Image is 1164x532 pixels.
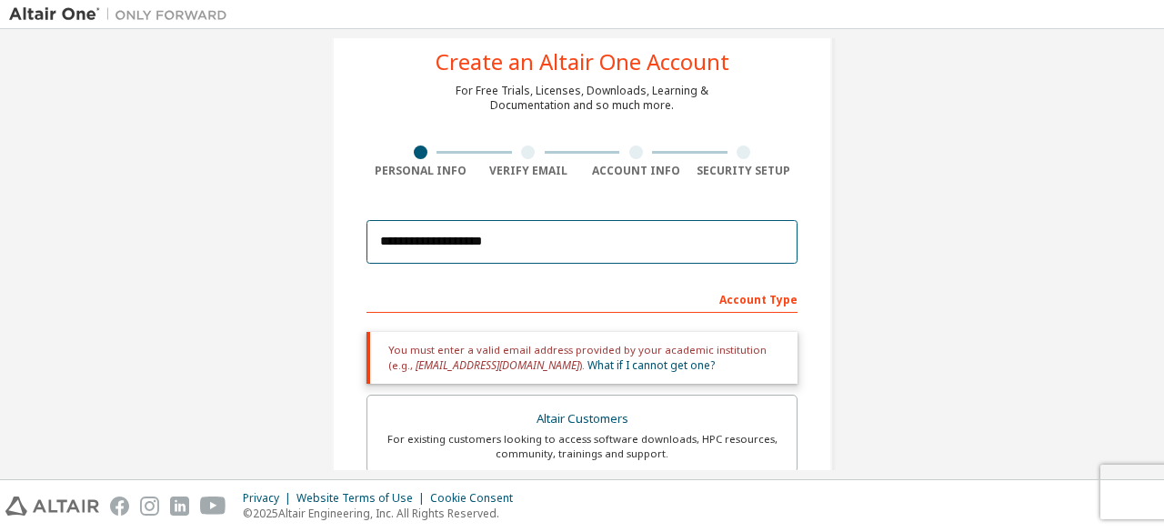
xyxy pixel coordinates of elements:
[475,164,583,178] div: Verify Email
[366,284,798,313] div: Account Type
[582,164,690,178] div: Account Info
[690,164,798,178] div: Security Setup
[5,497,99,516] img: altair_logo.svg
[436,51,729,73] div: Create an Altair One Account
[366,332,798,384] div: You must enter a valid email address provided by your academic institution (e.g., ).
[416,357,579,373] span: [EMAIL_ADDRESS][DOMAIN_NAME]
[456,84,708,113] div: For Free Trials, Licenses, Downloads, Learning & Documentation and so much more.
[243,491,296,506] div: Privacy
[296,491,430,506] div: Website Terms of Use
[243,506,524,521] p: © 2025 Altair Engineering, Inc. All Rights Reserved.
[366,164,475,178] div: Personal Info
[378,407,786,432] div: Altair Customers
[430,491,524,506] div: Cookie Consent
[200,497,226,516] img: youtube.svg
[110,497,129,516] img: facebook.svg
[140,497,159,516] img: instagram.svg
[170,497,189,516] img: linkedin.svg
[587,357,715,373] a: What if I cannot get one?
[378,432,786,461] div: For existing customers looking to access software downloads, HPC resources, community, trainings ...
[9,5,236,24] img: Altair One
